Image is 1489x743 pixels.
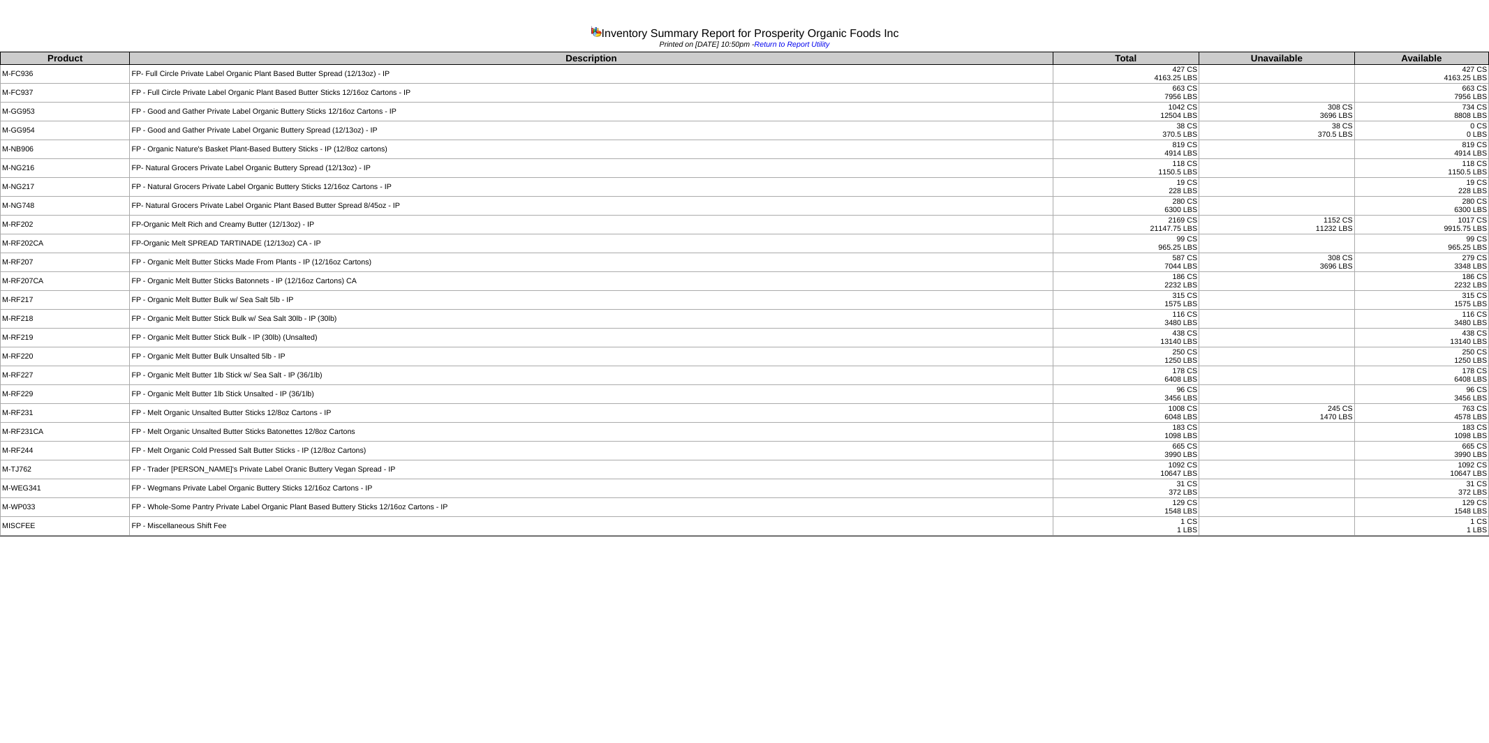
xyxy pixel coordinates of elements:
td: M-RF207 [1,253,130,272]
td: 99 CS 965.25 LBS [1354,234,1488,253]
td: M-RF231CA [1,423,130,442]
td: 19 CS 228 LBS [1053,178,1199,197]
td: M-RF217 [1,291,130,310]
td: 250 CS 1250 LBS [1354,347,1488,366]
td: 19 CS 228 LBS [1354,178,1488,197]
td: 734 CS 8808 LBS [1354,103,1488,121]
td: FP - Natural Grocers Private Label Organic Buttery Sticks 12/16oz Cartons - IP [130,178,1053,197]
td: M-WEG341 [1,479,130,498]
td: 819 CS 4914 LBS [1354,140,1488,159]
td: 178 CS 6408 LBS [1354,366,1488,385]
td: 116 CS 3480 LBS [1354,310,1488,329]
td: M-RF231 [1,404,130,423]
td: FP - Organic Melt Butter Bulk Unsalted 5lb - IP [130,347,1053,366]
td: FP - Wegmans Private Label Organic Buttery Sticks 12/16oz Cartons - IP [130,479,1053,498]
td: FP - Good and Gather Private Label Organic Buttery Sticks 12/16oz Cartons - IP [130,103,1053,121]
th: Product [1,52,130,65]
td: FP - Melt Organic Cold Pressed Salt Butter Sticks - IP (12/8oz Cartons) [130,442,1053,460]
td: 427 CS 4163.25 LBS [1354,65,1488,84]
th: Total [1053,52,1199,65]
td: FP - Organic Melt Butter Stick Bulk - IP (30lb) (Unsalted) [130,329,1053,347]
td: 31 CS 372 LBS [1354,479,1488,498]
td: 315 CS 1575 LBS [1053,291,1199,310]
td: 250 CS 1250 LBS [1053,347,1199,366]
td: M-GG953 [1,103,130,121]
th: Unavailable [1199,52,1355,65]
td: 1092 CS 10647 LBS [1354,460,1488,479]
td: M-RF229 [1,385,130,404]
td: FP - Miscellaneous Shift Fee [130,517,1053,536]
td: 587 CS 7044 LBS [1053,253,1199,272]
td: 2169 CS 21147.75 LBS [1053,216,1199,234]
td: FP - Organic Melt Butter 1lb Stick Unsalted - IP (36/1lb) [130,385,1053,404]
td: M-RF220 [1,347,130,366]
td: FP - Organic Melt Butter Sticks Made From Plants - IP (12/16oz Cartons) [130,253,1053,272]
td: FP - Organic Nature's Basket Plant-Based Buttery Sticks - IP (12/8oz cartons) [130,140,1053,159]
td: FP- Full Circle Private Label Organic Plant Based Butter Spread (12/13oz) - IP [130,65,1053,84]
td: FP - Whole-Some Pantry Private Label Organic Plant Based Buttery Sticks 12/16oz Cartons - IP [130,498,1053,517]
td: M-RF244 [1,442,130,460]
td: 178 CS 6408 LBS [1053,366,1199,385]
td: 315 CS 1575 LBS [1354,291,1488,310]
td: 96 CS 3456 LBS [1053,385,1199,404]
td: FP - Melt Organic Unsalted Butter Sticks 12/8oz Cartons - IP [130,404,1053,423]
th: Available [1354,52,1488,65]
td: 308 CS 3696 LBS [1199,103,1355,121]
td: 1152 CS 11232 LBS [1199,216,1355,234]
td: 186 CS 2232 LBS [1053,272,1199,291]
td: FP - Organic Melt Butter Stick Bulk w/ Sea Salt 30lb - IP (30lb) [130,310,1053,329]
td: FP - Good and Gather Private Label Organic Buttery Spread (12/13oz) - IP [130,121,1053,140]
td: FP - Organic Melt Butter Bulk w/ Sea Salt 5lb - IP [130,291,1053,310]
td: M-WP033 [1,498,130,517]
td: 665 CS 3990 LBS [1053,442,1199,460]
td: 99 CS 965.25 LBS [1053,234,1199,253]
td: M-RF207CA [1,272,130,291]
td: FP - Organic Melt Butter 1lb Stick w/ Sea Salt - IP (36/1lb) [130,366,1053,385]
a: Return to Report Utility [755,40,830,49]
td: M-TJ762 [1,460,130,479]
td: 663 CS 7956 LBS [1354,84,1488,103]
td: 1017 CS 9915.75 LBS [1354,216,1488,234]
td: 1 CS 1 LBS [1354,517,1488,536]
td: 763 CS 4578 LBS [1354,404,1488,423]
td: M-RF202 [1,216,130,234]
td: M-NG217 [1,178,130,197]
td: FP- Natural Grocers Private Label Organic Plant Based Butter Spread 8/45oz - IP [130,197,1053,216]
td: FP - Full Circle Private Label Organic Plant Based Butter Sticks 12/16oz Cartons - IP [130,84,1053,103]
td: M-FC937 [1,84,130,103]
td: FP - Trader [PERSON_NAME]'s Private Label Oranic Buttery Vegan Spread - IP [130,460,1053,479]
td: FP - Melt Organic Unsalted Butter Sticks Batonettes 12/8oz Cartons [130,423,1053,442]
td: M-FC936 [1,65,130,84]
td: 819 CS 4914 LBS [1053,140,1199,159]
td: 665 CS 3990 LBS [1354,442,1488,460]
th: Description [130,52,1053,65]
td: 38 CS 370.5 LBS [1199,121,1355,140]
td: 118 CS 1150.5 LBS [1354,159,1488,178]
td: 116 CS 3480 LBS [1053,310,1199,329]
td: M-RF202CA [1,234,130,253]
td: 1 CS 1 LBS [1053,517,1199,536]
td: 38 CS 370.5 LBS [1053,121,1199,140]
td: M-RF219 [1,329,130,347]
td: FP - Organic Melt Butter Sticks Batonnets - IP (12/16oz Cartons) CA [130,272,1053,291]
td: 663 CS 7956 LBS [1053,84,1199,103]
td: 280 CS 6300 LBS [1354,197,1488,216]
td: FP-Organic Melt SPREAD TARTINADE (12/13oz) CA - IP [130,234,1053,253]
td: M-RF218 [1,310,130,329]
td: 438 CS 13140 LBS [1053,329,1199,347]
td: 245 CS 1470 LBS [1199,404,1355,423]
td: M-NB906 [1,140,130,159]
td: 1008 CS 6048 LBS [1053,404,1199,423]
td: 280 CS 6300 LBS [1053,197,1199,216]
td: MISCFEE [1,517,130,536]
td: 1042 CS 12504 LBS [1053,103,1199,121]
td: 31 CS 372 LBS [1053,479,1199,498]
td: 118 CS 1150.5 LBS [1053,159,1199,178]
td: M-NG748 [1,197,130,216]
td: 186 CS 2232 LBS [1354,272,1488,291]
td: M-GG954 [1,121,130,140]
td: 0 CS 0 LBS [1354,121,1488,140]
td: 129 CS 1548 LBS [1053,498,1199,517]
td: 129 CS 1548 LBS [1354,498,1488,517]
td: 308 CS 3696 LBS [1199,253,1355,272]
